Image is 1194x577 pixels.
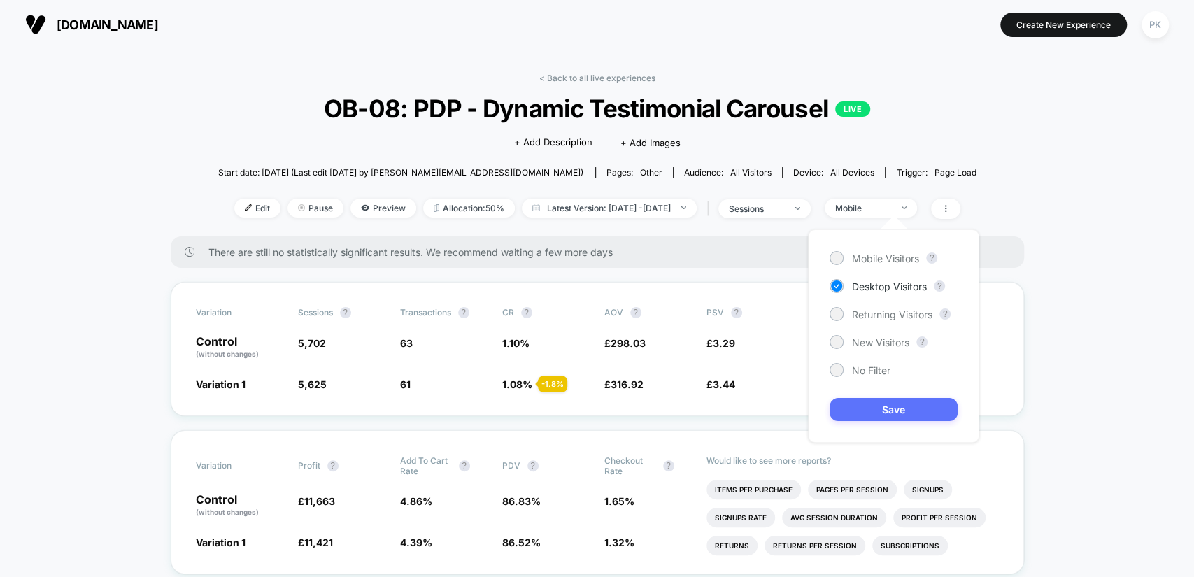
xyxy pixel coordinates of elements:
[765,536,865,555] li: Returns Per Session
[916,336,928,348] button: ?
[298,307,333,318] span: Sessions
[604,378,644,390] span: £
[502,460,520,471] span: PDV
[934,280,945,292] button: ?
[604,337,646,349] span: £
[196,378,246,390] span: Variation 1
[852,280,927,292] span: Desktop Visitors
[527,460,539,471] button: ?
[835,101,870,117] p: LIVE
[926,252,937,264] button: ?
[400,378,411,390] span: 61
[400,307,451,318] span: Transactions
[196,536,246,548] span: Variation 1
[706,480,801,499] li: Items Per Purchase
[298,536,333,548] span: £
[663,460,674,471] button: ?
[872,536,948,555] li: Subscriptions
[604,455,656,476] span: Checkout Rate
[902,206,907,209] img: end
[400,536,432,548] span: 4.39 %
[904,480,952,499] li: Signups
[434,204,439,212] img: rebalance
[234,199,280,218] span: Edit
[539,73,655,83] a: < Back to all live experiences
[400,337,413,349] span: 63
[245,204,252,211] img: edit
[835,203,891,213] div: Mobile
[218,167,583,178] span: Start date: [DATE] (Last edit [DATE] by [PERSON_NAME][EMAIL_ADDRESS][DOMAIN_NAME])
[1000,13,1127,37] button: Create New Experience
[502,536,541,548] span: 86.52 %
[21,13,162,36] button: [DOMAIN_NAME]
[713,378,735,390] span: 3.44
[704,199,718,219] span: |
[706,307,724,318] span: PSV
[502,495,541,507] span: 86.83 %
[640,167,662,178] span: other
[196,307,273,318] span: Variation
[611,378,644,390] span: 316.92
[208,246,996,258] span: There are still no statistically significant results. We recommend waiting a few more days
[620,137,681,148] span: + Add Images
[606,167,662,178] div: Pages:
[256,94,938,123] span: OB-08: PDP - Dynamic Testimonial Carousel
[298,495,335,507] span: £
[298,378,327,390] span: 5,625
[731,307,742,318] button: ?
[795,207,800,210] img: end
[896,167,976,178] div: Trigger:
[808,480,897,499] li: Pages Per Session
[706,378,735,390] span: £
[196,336,284,359] p: Control
[298,337,326,349] span: 5,702
[340,307,351,318] button: ?
[522,199,697,218] span: Latest Version: [DATE] - [DATE]
[604,307,623,318] span: AOV
[521,307,532,318] button: ?
[327,460,339,471] button: ?
[684,167,772,178] div: Audience:
[893,508,986,527] li: Profit Per Session
[298,204,305,211] img: end
[611,337,646,349] span: 298.03
[25,14,46,35] img: Visually logo
[538,376,567,392] div: - 1.8 %
[681,206,686,209] img: end
[782,167,885,178] span: Device:
[304,495,335,507] span: 11,663
[423,199,515,218] span: Allocation: 50%
[304,536,333,548] span: 11,421
[604,495,634,507] span: 1.65 %
[287,199,343,218] span: Pause
[604,536,634,548] span: 1.32 %
[502,337,530,349] span: 1.10 %
[630,307,641,318] button: ?
[1142,11,1169,38] div: PK
[706,455,999,466] p: Would like to see more reports?
[196,350,259,358] span: (without changes)
[502,307,514,318] span: CR
[458,307,469,318] button: ?
[196,508,259,516] span: (without changes)
[1137,10,1173,39] button: PK
[400,495,432,507] span: 4.86 %
[852,336,909,348] span: New Visitors
[459,460,470,471] button: ?
[939,308,951,320] button: ?
[400,455,452,476] span: Add To Cart Rate
[934,167,976,178] span: Page Load
[782,508,886,527] li: Avg Session Duration
[852,364,890,376] span: No Filter
[350,199,416,218] span: Preview
[729,204,785,214] div: sessions
[730,167,772,178] span: All Visitors
[196,494,284,518] p: Control
[502,378,532,390] span: 1.08 %
[713,337,735,349] span: 3.29
[532,204,540,211] img: calendar
[298,460,320,471] span: Profit
[852,252,919,264] span: Mobile Visitors
[830,167,874,178] span: all devices
[706,508,775,527] li: Signups Rate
